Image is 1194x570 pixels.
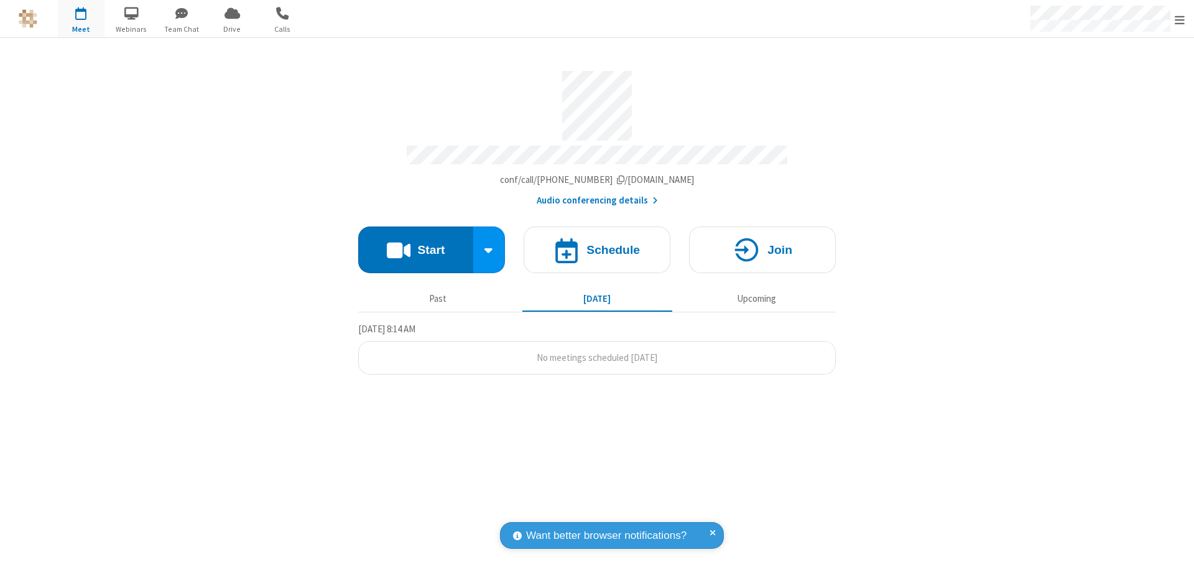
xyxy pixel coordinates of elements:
[689,227,836,273] button: Join
[363,287,513,311] button: Past
[537,352,657,363] span: No meetings scheduled [DATE]
[108,24,155,35] span: Webinars
[522,287,672,311] button: [DATE]
[500,173,695,187] button: Copy my meeting room linkCopy my meeting room link
[767,244,792,256] h4: Join
[586,244,640,256] h4: Schedule
[159,24,205,35] span: Team Chat
[417,244,445,256] h4: Start
[524,227,670,273] button: Schedule
[526,528,687,544] span: Want better browser notifications?
[682,287,831,311] button: Upcoming
[259,24,306,35] span: Calls
[209,24,256,35] span: Drive
[537,194,658,208] button: Audio conferencing details
[58,24,104,35] span: Meet
[473,227,506,273] div: Start conference options
[500,174,695,185] span: Copy my meeting room link
[358,322,836,375] section: Today's Meetings
[358,62,836,208] section: Account details
[358,227,473,273] button: Start
[358,323,415,335] span: [DATE] 8:14 AM
[19,9,37,28] img: QA Selenium DO NOT DELETE OR CHANGE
